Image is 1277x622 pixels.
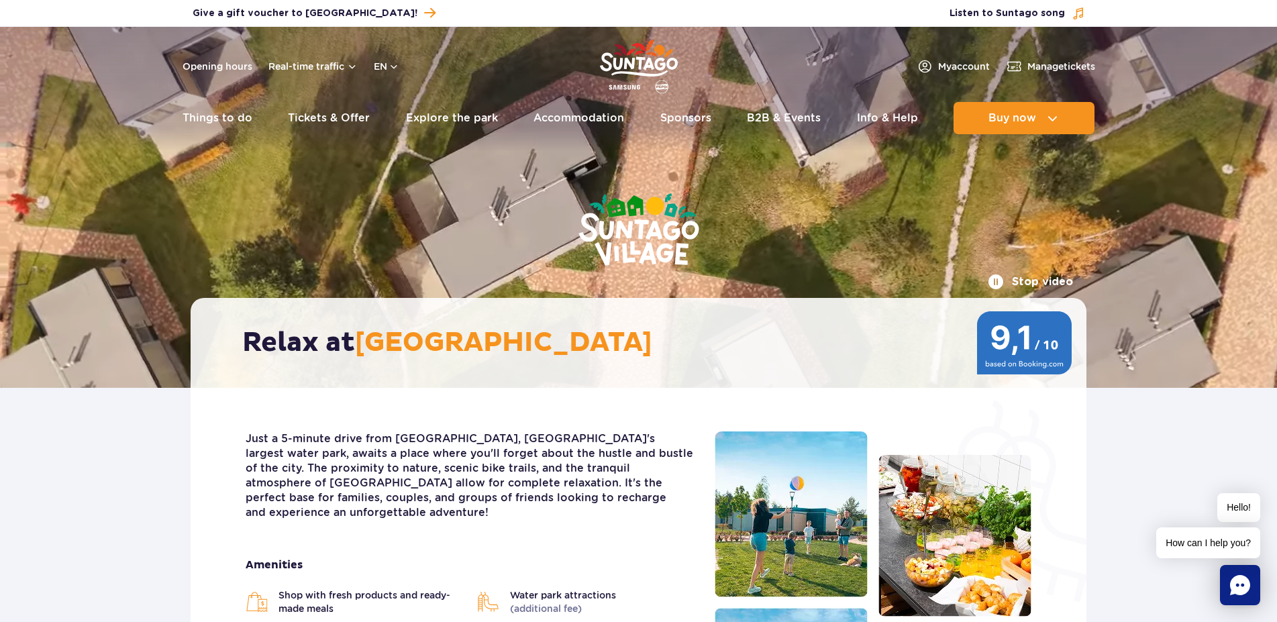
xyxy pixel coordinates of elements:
[1156,527,1260,558] span: How can I help you?
[246,558,695,572] strong: Amenities
[950,7,1085,20] button: Listen to Suntago song
[976,311,1073,374] img: 9,1/10 wg ocen z Booking.com
[747,102,821,134] a: B2B & Events
[510,603,582,614] span: (additional fee)
[988,112,1036,124] span: Buy now
[954,102,1094,134] button: Buy now
[988,274,1073,290] button: Stop video
[193,4,436,22] a: Give a gift voucher to [GEOGRAPHIC_DATA]!
[374,60,399,73] button: en
[278,588,464,615] span: Shop with fresh products and ready-made meals
[246,431,695,520] p: Just a 5-minute drive from [GEOGRAPHIC_DATA], [GEOGRAPHIC_DATA]'s largest water park, awaits a pl...
[406,102,498,134] a: Explore the park
[1006,58,1095,74] a: Managetickets
[660,102,711,134] a: Sponsors
[288,102,370,134] a: Tickets & Offer
[1027,60,1095,73] span: Manage tickets
[525,141,753,321] img: Suntago Village
[242,326,1048,360] h2: Relax at
[917,58,990,74] a: Myaccount
[600,34,678,95] a: Park of Poland
[938,60,990,73] span: My account
[857,102,918,134] a: Info & Help
[183,102,252,134] a: Things to do
[193,7,417,20] span: Give a gift voucher to [GEOGRAPHIC_DATA]!
[268,61,358,72] button: Real-time traffic
[533,102,624,134] a: Accommodation
[355,326,652,360] span: [GEOGRAPHIC_DATA]
[510,588,616,615] span: Water park attractions
[1220,565,1260,605] div: Chat
[183,60,252,73] a: Opening hours
[1217,493,1260,522] span: Hello!
[950,7,1065,20] span: Listen to Suntago song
